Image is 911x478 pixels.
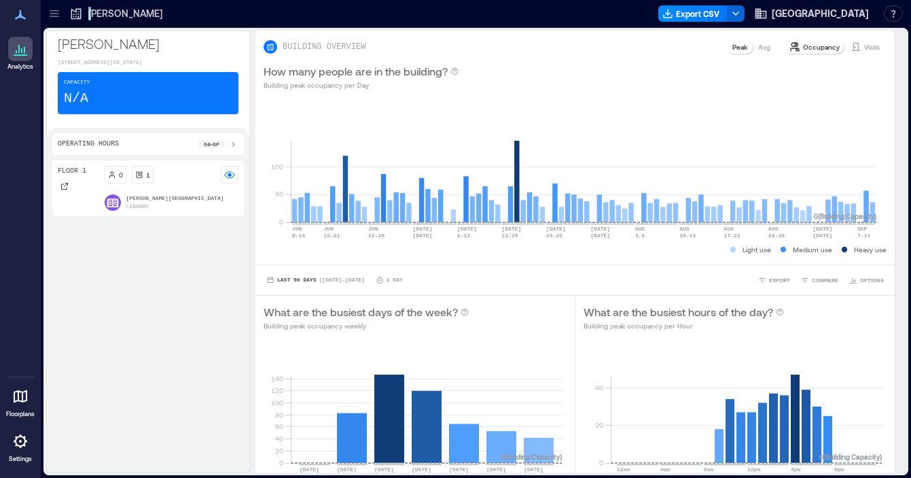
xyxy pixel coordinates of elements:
[271,374,283,382] tspan: 140
[300,466,319,473] text: [DATE]
[803,41,840,52] p: Occupancy
[412,466,431,473] text: [DATE]
[413,233,433,239] text: [DATE]
[126,203,149,211] p: Library
[271,163,283,171] tspan: 100
[126,194,224,203] p: [PERSON_NAME][GEOGRAPHIC_DATA]
[772,7,869,20] span: [GEOGRAPHIC_DATA]
[768,226,779,232] text: AUG
[413,226,433,232] text: [DATE]
[590,233,610,239] text: [DATE]
[275,434,283,443] tspan: 40
[4,425,37,467] a: Settings
[58,166,86,177] p: Floor 1
[275,422,283,430] tspan: 60
[635,233,645,239] text: 3-9
[204,140,219,148] p: 9a - 8p
[755,273,793,287] button: EXPORT
[292,226,302,232] text: JUN
[747,466,760,473] text: 12pm
[864,41,880,52] p: Visits
[58,34,238,53] p: [PERSON_NAME]
[724,226,734,232] text: AUG
[271,386,283,394] tspan: 120
[857,226,868,232] text: SEP
[58,139,119,150] p: Operating Hours
[292,233,305,239] text: 8-14
[264,80,459,90] p: Building peak occupancy per Day
[793,244,832,255] p: Medium use
[635,226,645,232] text: AUG
[595,421,603,429] tspan: 20
[834,466,844,473] text: 8pm
[275,411,283,419] tspan: 80
[264,304,458,320] p: What are the busiest days of the week?
[324,233,340,239] text: 15-21
[264,273,368,287] button: Last 90 Days |[DATE]-[DATE]
[758,41,770,52] p: Avg
[501,226,521,232] text: [DATE]
[368,233,385,239] text: 22-28
[501,233,518,239] text: 13-19
[3,33,37,75] a: Analytics
[704,466,714,473] text: 8am
[64,78,90,86] p: Capacity
[524,466,543,473] text: [DATE]
[64,89,88,108] p: N/A
[457,233,470,239] text: 6-12
[337,466,357,473] text: [DATE]
[768,233,785,239] text: 24-30
[546,226,566,232] text: [DATE]
[387,276,403,284] p: 1 Day
[750,3,873,24] button: [GEOGRAPHIC_DATA]
[324,226,334,232] text: JUN
[264,320,469,331] p: Building peak occupancy weekly
[88,7,162,20] p: [PERSON_NAME]
[374,466,394,473] text: [DATE]
[743,244,771,255] p: Light use
[271,398,283,407] tspan: 100
[846,273,887,287] button: OPTIONS
[860,276,884,284] span: OPTIONS
[617,466,630,473] text: 12am
[724,233,740,239] text: 17-23
[791,466,801,473] text: 4pm
[457,226,477,232] text: [DATE]
[769,276,790,284] span: EXPORT
[146,169,150,180] p: 1
[857,233,870,239] text: 7-13
[658,5,728,22] button: Export CSV
[7,63,33,71] p: Analytics
[9,455,32,463] p: Settings
[679,226,690,232] text: AUG
[854,244,887,255] p: Heavy use
[58,58,238,67] p: [STREET_ADDRESS][US_STATE]
[595,383,603,392] tspan: 40
[279,218,283,226] tspan: 0
[599,458,603,466] tspan: 0
[546,233,562,239] text: 20-26
[813,226,833,232] text: [DATE]
[486,466,506,473] text: [DATE]
[590,226,610,232] text: [DATE]
[119,169,123,180] p: 0
[798,273,841,287] button: COMPARE
[584,320,784,331] p: Building peak occupancy per Hour
[275,190,283,198] tspan: 50
[679,233,696,239] text: 10-16
[275,447,283,455] tspan: 20
[264,63,448,80] p: How many people are in the building?
[368,226,378,232] text: JUN
[279,458,283,466] tspan: 0
[283,41,365,52] p: BUILDING OVERVIEW
[449,466,469,473] text: [DATE]
[812,276,838,284] span: COMPARE
[732,41,747,52] p: Peak
[2,380,39,422] a: Floorplans
[584,304,773,320] p: What are the busiest hours of the day?
[6,410,35,418] p: Floorplans
[813,233,833,239] text: [DATE]
[660,466,671,473] text: 4am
